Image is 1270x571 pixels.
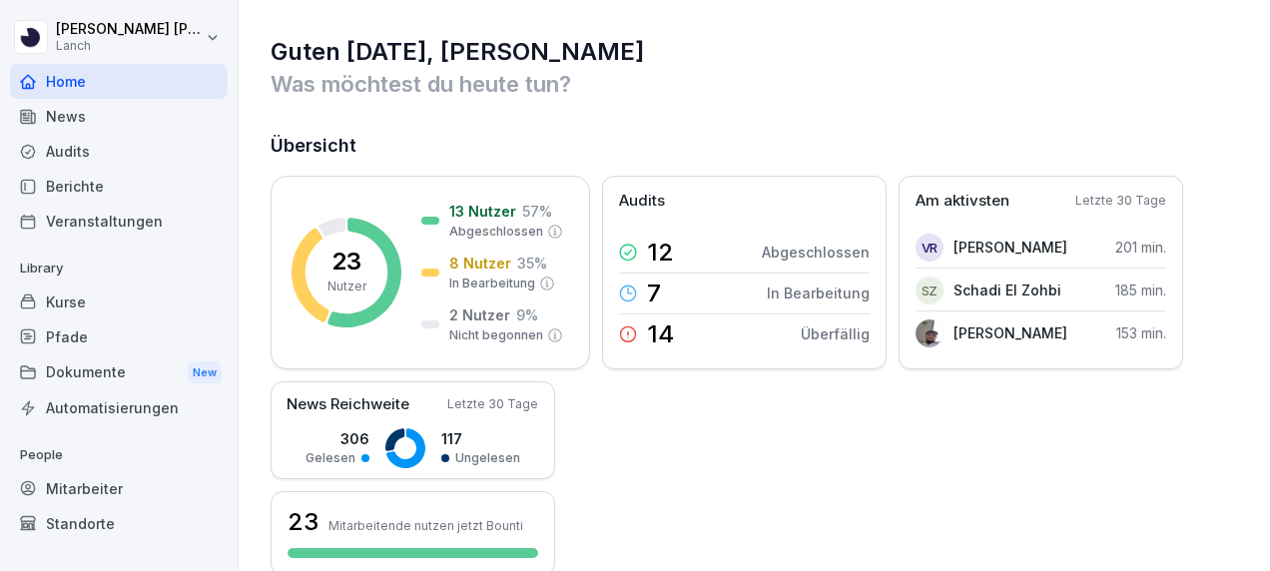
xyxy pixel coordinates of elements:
[271,68,1240,100] p: Was möchtest du heute tun?
[441,428,520,449] p: 117
[447,395,538,413] p: Letzte 30 Tage
[619,190,665,213] p: Audits
[10,439,228,471] p: People
[953,237,1067,258] p: [PERSON_NAME]
[953,322,1067,343] p: [PERSON_NAME]
[287,393,409,416] p: News Reichweite
[801,323,870,344] p: Überfällig
[10,99,228,134] a: News
[56,21,202,38] p: [PERSON_NAME] [PERSON_NAME]
[522,201,552,222] p: 57 %
[449,304,510,325] p: 2 Nutzer
[455,449,520,467] p: Ungelesen
[449,223,543,241] p: Abgeschlossen
[10,169,228,204] a: Berichte
[516,304,538,325] p: 9 %
[10,64,228,99] a: Home
[327,278,366,295] p: Nutzer
[306,449,355,467] p: Gelesen
[10,319,228,354] a: Pfade
[306,428,369,449] p: 306
[916,234,944,262] div: VR
[328,518,523,533] p: Mitarbeitende nutzen jetzt Bounti
[10,285,228,319] a: Kurse
[449,253,511,274] p: 8 Nutzer
[188,361,222,384] div: New
[953,280,1061,300] p: Schadi El Zohbi
[10,134,228,169] a: Audits
[449,275,535,292] p: In Bearbeitung
[10,390,228,425] a: Automatisierungen
[1115,237,1166,258] p: 201 min.
[10,354,228,391] a: DokumenteNew
[56,39,202,53] p: Lanch
[1115,280,1166,300] p: 185 min.
[10,506,228,541] a: Standorte
[10,253,228,285] p: Library
[10,354,228,391] div: Dokumente
[647,241,674,265] p: 12
[762,242,870,263] p: Abgeschlossen
[10,204,228,239] a: Veranstaltungen
[916,277,944,304] div: SZ
[916,190,1009,213] p: Am aktivsten
[288,505,318,539] h3: 23
[449,326,543,344] p: Nicht begonnen
[271,36,1240,68] h1: Guten [DATE], [PERSON_NAME]
[767,283,870,303] p: In Bearbeitung
[916,319,944,347] img: pvb5439c7ww99jzr2senfimd.png
[647,322,674,346] p: 14
[10,471,228,506] a: Mitarbeiter
[331,250,361,274] p: 23
[517,253,547,274] p: 35 %
[449,201,516,222] p: 13 Nutzer
[1116,322,1166,343] p: 153 min.
[271,132,1240,160] h2: Übersicht
[1075,192,1166,210] p: Letzte 30 Tage
[647,282,661,305] p: 7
